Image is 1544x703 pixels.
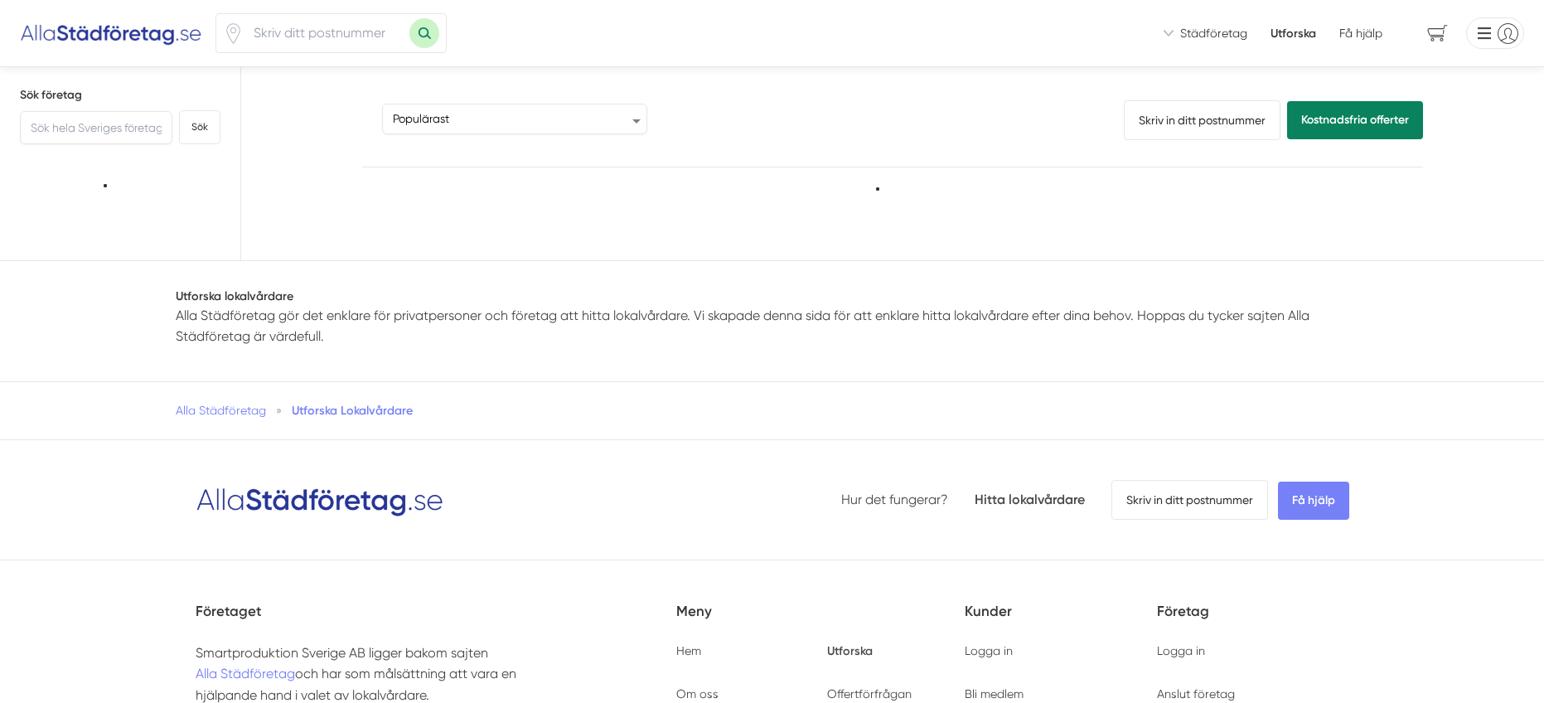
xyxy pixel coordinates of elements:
[176,288,1369,304] h1: Utforska lokalvårdare
[827,643,873,658] a: Utforska
[196,482,444,518] img: Logotyp Alla Städföretag
[975,492,1085,507] a: Hitta lokalvårdare
[965,644,1013,657] a: Logga in
[827,687,912,701] a: Offertförfrågan
[841,492,948,507] a: Hur det fungerar?
[196,600,676,642] h5: Företaget
[965,687,1024,701] a: Bli medlem
[965,600,1157,642] h5: Kunder
[1271,25,1316,41] a: Utforska
[176,404,266,417] a: Alla Städföretag
[1124,100,1280,140] a: Skriv in ditt postnummer
[1111,480,1268,520] span: Skriv in ditt postnummer
[223,23,244,44] span: Klicka för att använda din position.
[276,402,282,419] span: »
[20,111,172,144] input: Sök hela Sveriges företag här...
[676,644,701,657] a: Hem
[176,305,1369,347] p: Alla Städföretag gör det enklare för privatpersoner och företag att hitta lokalvårdare. Vi skapad...
[179,110,220,144] button: Sök
[676,687,719,701] a: Om oss
[1416,19,1459,48] span: navigation-cart
[1157,600,1349,642] h5: Företag
[20,20,202,46] img: Alla Städföretag
[1157,687,1235,701] a: Anslut företag
[1339,25,1382,41] span: Få hjälp
[1180,25,1247,41] span: Städföretag
[409,18,439,48] button: Sök med postnummer
[1287,101,1423,139] a: Kostnadsfria offerter
[292,403,413,418] a: Utforska Lokalvårdare
[1278,482,1349,520] span: Få hjälp
[196,666,295,681] a: Alla Städföretag
[176,402,1369,419] nav: Breadcrumb
[244,14,409,52] input: Skriv ditt postnummer
[676,600,965,642] h5: Meny
[20,87,220,104] h5: Sök företag
[223,23,244,44] svg: Pin / Karta
[1157,644,1205,657] a: Logga in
